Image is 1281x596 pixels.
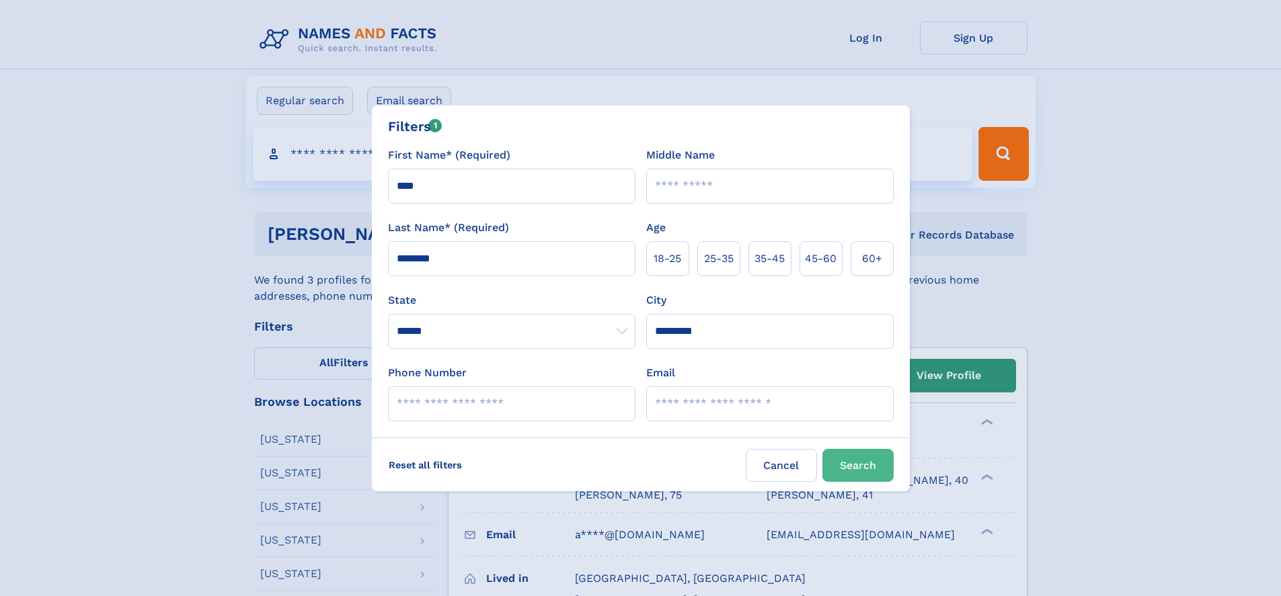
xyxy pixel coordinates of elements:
[704,251,734,267] span: 25‑35
[388,292,635,308] label: State
[646,220,666,236] label: Age
[388,365,467,381] label: Phone Number
[380,449,471,481] label: Reset all filters
[646,147,715,163] label: Middle Name
[388,220,509,236] label: Last Name* (Required)
[805,251,837,267] span: 45‑60
[822,449,894,482] button: Search
[862,251,882,267] span: 60+
[754,251,785,267] span: 35‑45
[388,147,510,163] label: First Name* (Required)
[388,116,442,136] div: Filters
[654,251,681,267] span: 18‑25
[646,292,666,308] label: City
[646,365,675,381] label: Email
[746,449,817,482] label: Cancel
